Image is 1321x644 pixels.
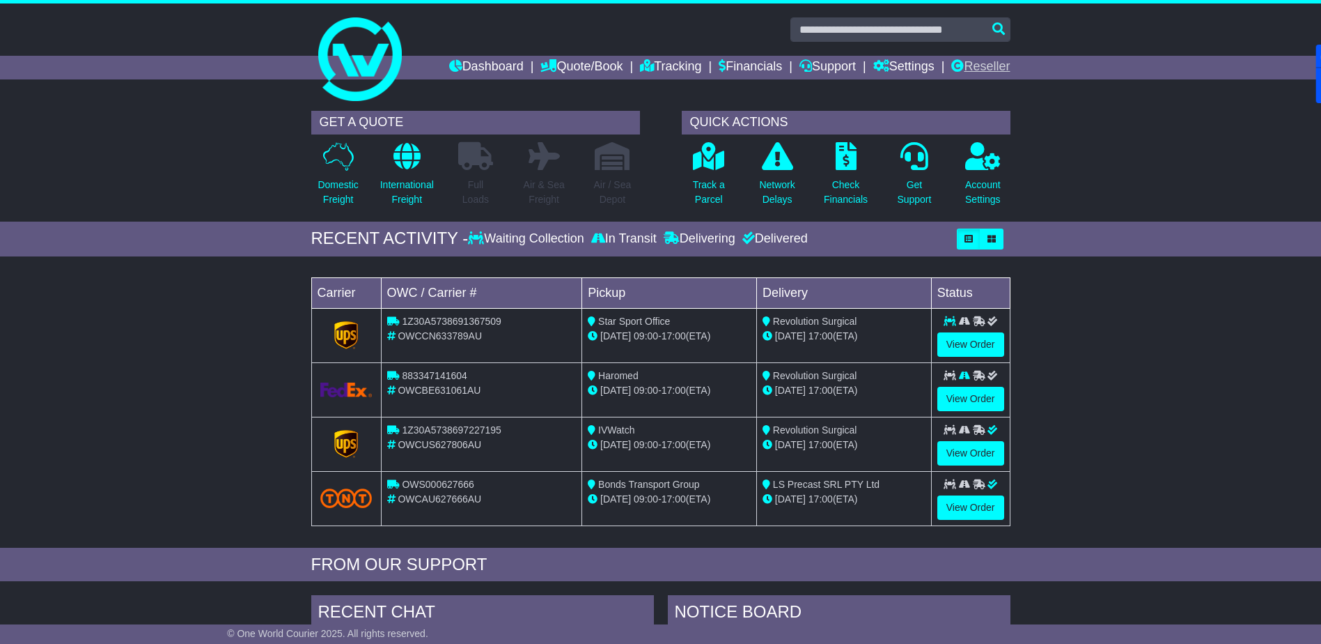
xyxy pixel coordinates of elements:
[775,439,806,450] span: [DATE]
[775,330,806,342] span: [DATE]
[773,479,880,490] span: LS Precast SRL PTY Ltd
[964,141,1001,215] a: AccountSettings
[318,178,358,207] p: Domestic Freight
[668,595,1010,633] div: NOTICE BOARD
[380,141,435,215] a: InternationalFreight
[662,439,686,450] span: 17:00
[937,496,1004,520] a: View Order
[398,493,481,505] span: OWCAU627666AU
[775,385,806,396] span: [DATE]
[808,493,833,505] span: 17:00
[588,438,751,452] div: - (ETA)
[458,178,493,207] p: Full Loads
[823,141,868,215] a: CheckFinancials
[634,439,658,450] span: 09:00
[719,56,782,79] a: Financials
[311,595,654,633] div: RECENT CHAT
[660,231,739,247] div: Delivering
[600,439,631,450] span: [DATE]
[320,489,373,507] img: TNT_Domestic.png
[588,383,751,398] div: - (ETA)
[763,383,925,398] div: (ETA)
[540,56,623,79] a: Quote/Book
[334,321,358,349] img: GetCarrierServiceLogo
[634,385,658,396] span: 09:00
[402,479,474,490] span: OWS000627666
[693,178,725,207] p: Track a Parcel
[380,178,434,207] p: International Freight
[897,178,931,207] p: Get Support
[808,330,833,342] span: 17:00
[311,277,381,308] td: Carrier
[763,438,925,452] div: (ETA)
[320,383,373,397] img: GetCarrierServiceLogo
[682,111,1010,135] div: QUICK ACTIONS
[449,56,524,79] a: Dashboard
[873,56,935,79] a: Settings
[739,231,808,247] div: Delivered
[937,387,1004,411] a: View Order
[381,277,582,308] td: OWC / Carrier #
[398,385,480,396] span: OWCBE631061AU
[398,439,481,450] span: OWCUS627806AU
[640,56,701,79] a: Tracking
[931,277,1010,308] td: Status
[965,178,1001,207] p: Account Settings
[588,231,660,247] div: In Transit
[402,316,501,327] span: 1Z30A5738691367509
[582,277,757,308] td: Pickup
[759,178,795,207] p: Network Delays
[600,385,631,396] span: [DATE]
[756,277,931,308] td: Delivery
[598,316,670,327] span: Star Sport Office
[937,332,1004,357] a: View Order
[398,330,482,342] span: OWCCN633789AU
[598,424,634,436] span: IVWatch
[692,141,726,215] a: Track aParcel
[402,424,501,436] span: 1Z30A5738697227195
[588,329,751,344] div: - (ETA)
[951,56,1010,79] a: Reseller
[598,370,639,381] span: Haromed
[334,430,358,458] img: GetCarrierServiceLogo
[773,370,857,381] span: Revolution Surgical
[600,493,631,505] span: [DATE]
[662,493,686,505] span: 17:00
[311,111,640,135] div: GET A QUOTE
[598,479,700,490] span: Bonds Transport Group
[402,370,467,381] span: 883347141604
[937,441,1004,466] a: View Order
[758,141,795,215] a: NetworkDelays
[799,56,856,79] a: Support
[773,316,857,327] span: Revolution Surgical
[311,555,1010,575] div: FROM OUR SUPPORT
[524,178,565,207] p: Air & Sea Freight
[600,330,631,342] span: [DATE]
[317,141,359,215] a: DomesticFreight
[227,628,428,639] span: © One World Courier 2025. All rights reserved.
[588,492,751,507] div: - (ETA)
[594,178,632,207] p: Air / Sea Depot
[662,330,686,342] span: 17:00
[634,330,658,342] span: 09:00
[634,493,658,505] span: 09:00
[763,329,925,344] div: (ETA)
[468,231,587,247] div: Waiting Collection
[808,385,833,396] span: 17:00
[311,229,469,249] div: RECENT ACTIVITY -
[662,385,686,396] span: 17:00
[808,439,833,450] span: 17:00
[775,493,806,505] span: [DATE]
[763,492,925,507] div: (ETA)
[824,178,868,207] p: Check Financials
[773,424,857,436] span: Revolution Surgical
[896,141,932,215] a: GetSupport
